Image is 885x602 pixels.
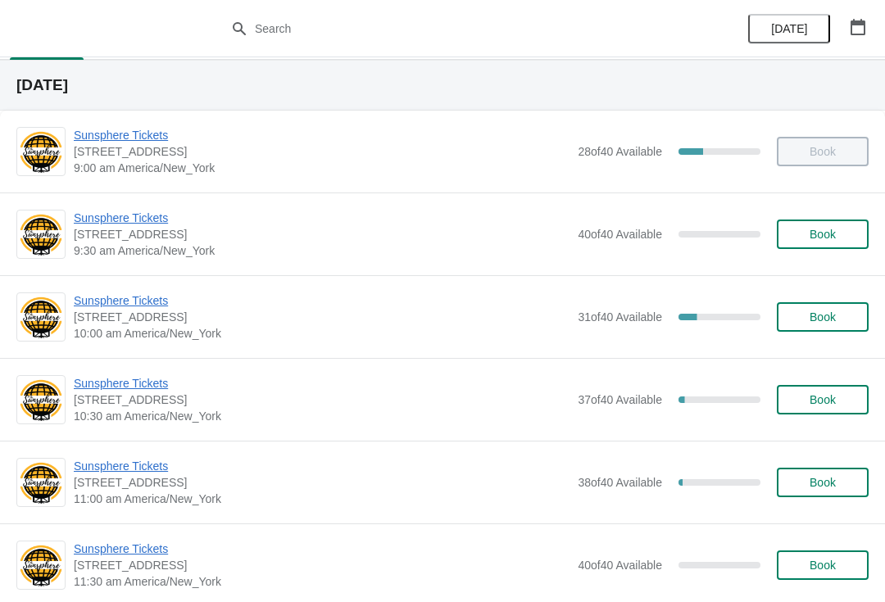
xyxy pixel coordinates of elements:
span: Book [810,476,836,489]
button: Book [777,385,869,414]
h2: [DATE] [16,77,869,93]
span: 9:00 am America/New_York [74,160,570,176]
img: Sunsphere Tickets | 810 Clinch Avenue, Knoxville, TN, USA | 11:00 am America/New_York [17,460,65,505]
span: 10:00 am America/New_York [74,325,570,342]
span: Sunsphere Tickets [74,541,570,557]
span: [STREET_ADDRESS] [74,392,570,408]
span: 37 of 40 Available [578,393,662,406]
img: Sunsphere Tickets | 810 Clinch Avenue, Knoxville, TN, USA | 9:00 am America/New_York [17,129,65,174]
span: 28 of 40 Available [578,145,662,158]
span: [STREET_ADDRESS] [74,557,570,573]
span: 9:30 am America/New_York [74,242,570,259]
span: [DATE] [771,22,807,35]
span: 10:30 am America/New_York [74,408,570,424]
button: Book [777,302,869,332]
img: Sunsphere Tickets | 810 Clinch Avenue, Knoxville, TN, USA | 11:30 am America/New_York [17,543,65,588]
span: [STREET_ADDRESS] [74,226,570,242]
span: 11:00 am America/New_York [74,491,570,507]
span: Book [810,310,836,324]
span: Sunsphere Tickets [74,458,570,474]
img: Sunsphere Tickets | 810 Clinch Avenue, Knoxville, TN, USA | 10:00 am America/New_York [17,295,65,340]
span: Sunsphere Tickets [74,127,570,143]
span: Book [810,393,836,406]
span: 31 of 40 Available [578,310,662,324]
img: Sunsphere Tickets | 810 Clinch Avenue, Knoxville, TN, USA | 9:30 am America/New_York [17,212,65,257]
button: Book [777,550,869,580]
span: Book [810,228,836,241]
button: Book [777,220,869,249]
img: Sunsphere Tickets | 810 Clinch Avenue, Knoxville, TN, USA | 10:30 am America/New_York [17,378,65,423]
input: Search [254,14,664,43]
span: [STREET_ADDRESS] [74,309,570,325]
span: [STREET_ADDRESS] [74,143,570,160]
button: [DATE] [748,14,830,43]
span: [STREET_ADDRESS] [74,474,570,491]
span: Book [810,559,836,572]
span: Sunsphere Tickets [74,210,570,226]
span: 40 of 40 Available [578,559,662,572]
span: Sunsphere Tickets [74,292,570,309]
span: 40 of 40 Available [578,228,662,241]
span: Sunsphere Tickets [74,375,570,392]
span: 11:30 am America/New_York [74,573,570,590]
span: 38 of 40 Available [578,476,662,489]
button: Book [777,468,869,497]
